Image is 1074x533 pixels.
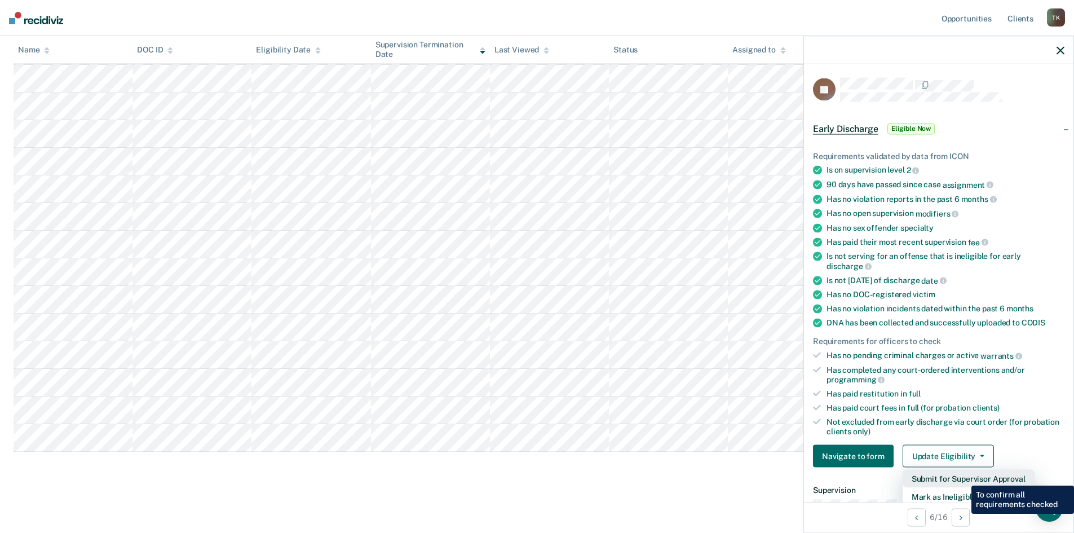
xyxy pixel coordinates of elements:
[900,223,934,232] span: specialty
[1036,495,1063,522] div: Open Intercom Messenger
[1047,8,1065,27] div: T K
[1022,318,1045,327] span: CODIS
[827,351,1064,361] div: Has no pending criminal charges or active
[256,45,321,55] div: Eligibility Date
[813,445,894,468] button: Navigate to form
[827,318,1064,328] div: DNA has been collected and successfully uploaded to
[827,290,1064,299] div: Has no DOC-registered
[804,502,1073,532] div: 6 / 16
[913,290,935,299] span: victim
[952,508,970,526] button: Next Opportunity
[827,180,1064,190] div: 90 days have passed since case
[827,365,1064,384] div: Has completed any court-ordered interventions and/or
[494,45,549,55] div: Last Viewed
[853,426,870,435] span: only)
[968,237,988,246] span: fee
[973,403,1000,412] span: clients)
[903,488,1035,506] button: Mark as Ineligible
[943,180,993,189] span: assignment
[916,209,959,218] span: modifiers
[375,40,485,59] div: Supervision Termination Date
[137,45,173,55] div: DOC ID
[827,417,1064,436] div: Not excluded from early discharge via court order (for probation clients
[813,486,1064,495] dt: Supervision
[827,237,1064,247] div: Has paid their most recent supervision
[827,275,1064,285] div: Is not [DATE] of discharge
[827,252,1064,271] div: Is not serving for an offense that is ineligible for early
[827,223,1064,232] div: Has no sex offender
[813,151,1064,161] div: Requirements validated by data from ICON
[827,262,872,271] span: discharge
[907,166,920,175] span: 2
[827,165,1064,175] div: Is on supervision level
[1006,304,1033,313] span: months
[961,195,997,204] span: months
[18,45,50,55] div: Name
[827,194,1064,204] div: Has no violation reports in the past 6
[613,45,638,55] div: Status
[813,123,878,134] span: Early Discharge
[9,12,63,24] img: Recidiviz
[827,375,885,384] span: programming
[980,351,1022,360] span: warrants
[732,45,785,55] div: Assigned to
[827,389,1064,399] div: Has paid restitution in
[827,209,1064,219] div: Has no open supervision
[813,445,898,468] a: Navigate to form link
[903,470,1035,488] button: Submit for Supervisor Approval
[887,123,935,134] span: Eligible Now
[827,304,1064,314] div: Has no violation incidents dated within the past 6
[827,403,1064,413] div: Has paid court fees in full (for probation
[903,445,994,468] button: Update Eligibility
[921,276,946,285] span: date
[908,508,926,526] button: Previous Opportunity
[813,337,1064,346] div: Requirements for officers to check
[909,389,921,398] span: full
[804,111,1073,147] div: Early DischargeEligible Now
